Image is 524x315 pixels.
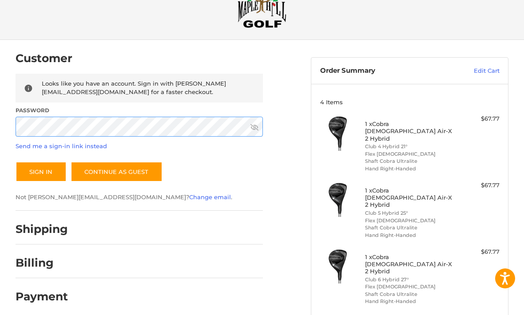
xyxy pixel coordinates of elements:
[365,232,453,239] li: Hand Right-Handed
[71,161,163,182] a: Continue as guest
[365,187,453,209] h4: 1 x Cobra [DEMOGRAPHIC_DATA] Air-X 2 Hybrid
[455,181,500,190] div: $67.77
[365,209,453,217] li: Club 5 Hybrid 25°
[16,106,263,114] label: Password
[16,193,263,202] p: Not [PERSON_NAME][EMAIL_ADDRESS][DOMAIN_NAME]? .
[365,217,453,224] li: Flex [DEMOGRAPHIC_DATA]
[365,143,453,150] li: Club 4 Hybrid 21°
[16,222,68,236] h2: Shipping
[16,51,72,65] h2: Customer
[365,165,453,173] li: Hand Right-Handed
[16,256,67,270] h2: Billing
[442,67,500,75] a: Edit Cart
[365,157,453,165] li: Shaft Cobra Ultralite
[16,161,67,182] button: Sign In
[455,248,500,256] div: $67.77
[365,224,453,232] li: Shaft Cobra Ultralite
[365,120,453,142] h4: 1 x Cobra [DEMOGRAPHIC_DATA] Air-X 2 Hybrid
[320,98,500,106] h3: 4 Items
[42,80,226,96] span: Looks like you have an account. Sign in with [PERSON_NAME][EMAIL_ADDRESS][DOMAIN_NAME] for a fast...
[455,114,500,123] div: $67.77
[320,67,443,75] h3: Order Summary
[16,290,68,303] h2: Payment
[365,150,453,158] li: Flex [DEMOGRAPHIC_DATA]
[16,142,107,150] a: Send me a sign-in link instead
[189,193,231,201] a: Change email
